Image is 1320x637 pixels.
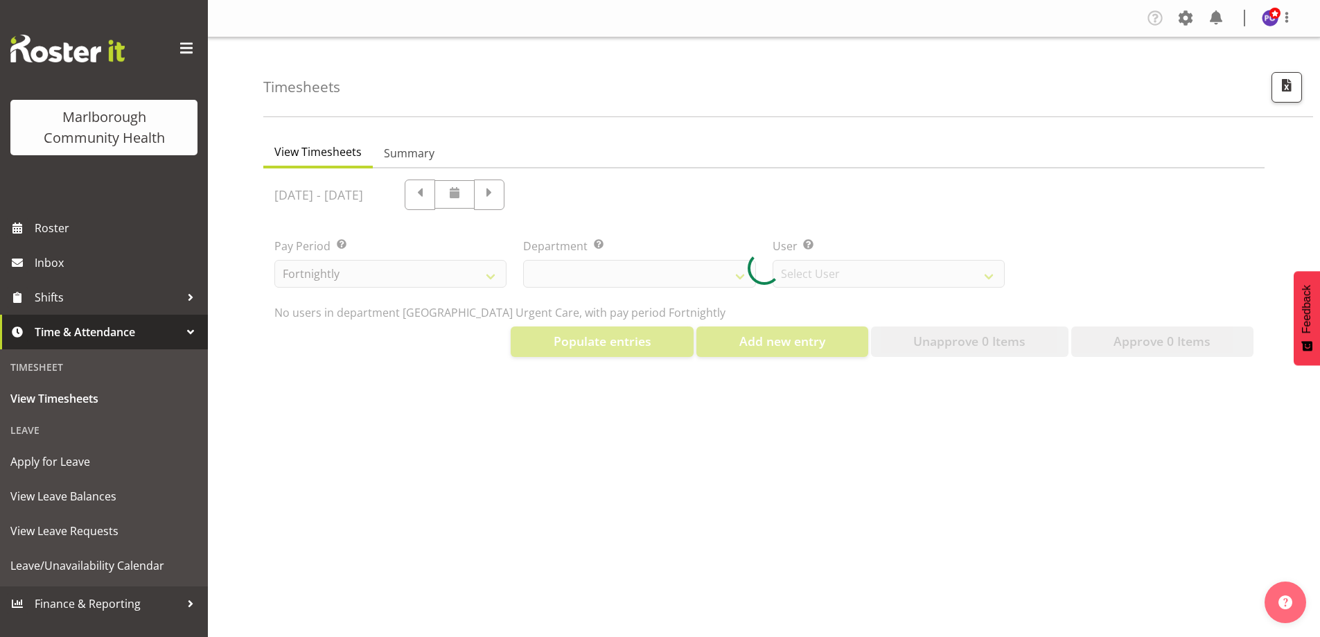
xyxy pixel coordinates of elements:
span: View Leave Requests [10,521,197,541]
img: payroll-officer11877.jpg [1262,10,1278,26]
span: Leave/Unavailability Calendar [10,555,197,576]
a: View Leave Balances [3,479,204,514]
img: help-xxl-2.png [1278,595,1292,609]
span: View Leave Balances [10,486,197,507]
img: Rosterit website logo [10,35,125,62]
span: Roster [35,218,201,238]
h4: Timesheets [263,79,340,95]
a: Apply for Leave [3,444,204,479]
span: Feedback [1301,285,1313,333]
a: Leave/Unavailability Calendar [3,548,204,583]
div: Marlborough Community Health [24,107,184,148]
span: Summary [384,145,434,162]
span: Finance & Reporting [35,593,180,614]
a: View Timesheets [3,381,204,416]
div: Leave [3,416,204,444]
span: Inbox [35,252,201,273]
div: Timesheet [3,353,204,381]
span: View Timesheets [274,143,362,160]
button: Export CSV [1271,72,1302,103]
a: View Leave Requests [3,514,204,548]
span: Apply for Leave [10,451,197,472]
span: Shifts [35,287,180,308]
span: Time & Attendance [35,322,180,342]
span: View Timesheets [10,388,197,409]
button: Feedback - Show survey [1294,271,1320,365]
